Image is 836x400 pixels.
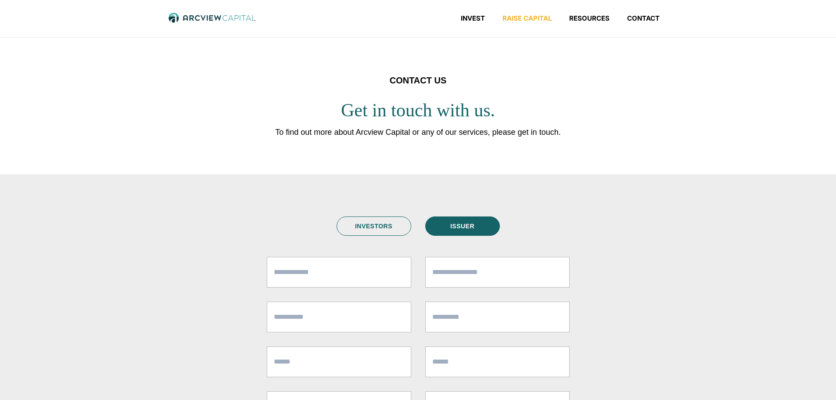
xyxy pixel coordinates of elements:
[109,126,728,140] p: To find out more about Arcview Capital or any of our services, please get in touch.
[618,14,668,23] a: Contact
[452,14,494,23] a: Invest
[109,99,728,122] h2: Get in touch with us.
[494,14,560,23] a: Raise Capital
[425,216,500,236] a: ISSUER
[109,73,728,88] h4: CONTACT US
[337,216,411,236] a: INVESTORS
[560,14,618,23] a: Resources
